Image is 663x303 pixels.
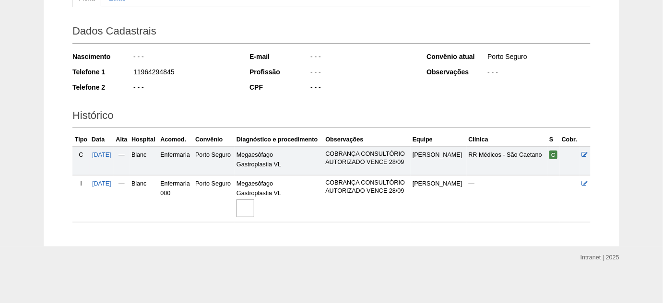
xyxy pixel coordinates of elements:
[130,133,158,147] th: Hospital
[92,180,111,187] a: [DATE]
[547,133,560,147] th: S
[193,133,235,147] th: Convênio
[72,22,591,44] h2: Dados Cadastrais
[411,175,467,222] td: [PERSON_NAME]
[426,52,486,61] div: Convênio atual
[92,151,111,158] a: [DATE]
[193,175,235,222] td: Porto Seguro
[114,133,130,147] th: Alta
[549,151,557,159] span: Confirmada
[309,82,414,94] div: - - -
[467,133,548,147] th: Clínica
[74,179,88,188] div: I
[132,82,237,94] div: - - -
[467,175,548,222] td: —
[411,133,467,147] th: Equipe
[158,146,193,175] td: Enfermaria
[193,146,235,175] td: Porto Seguro
[323,133,411,147] th: Observações
[158,175,193,222] td: Enfermaria 000
[235,146,323,175] td: Megaesôfago Gastroplastia VL
[235,133,323,147] th: Diagnóstico e procedimento
[130,175,158,222] td: Blanc
[467,146,548,175] td: RR Médicos - São Caetano
[72,82,132,92] div: Telefone 2
[132,67,237,79] div: 11964294845
[74,150,88,160] div: C
[309,52,414,64] div: - - -
[325,179,409,195] p: COBRANÇA CONSULTÓRIO AUTORIZADO VENCE 28/09
[411,146,467,175] td: [PERSON_NAME]
[72,52,132,61] div: Nascimento
[90,133,114,147] th: Data
[114,175,130,222] td: —
[249,52,309,61] div: E-mail
[486,67,591,79] div: - - -
[486,52,591,64] div: Porto Seguro
[72,67,132,77] div: Telefone 1
[235,175,323,222] td: Megaesôfago Gastroplastia VL
[580,253,619,262] div: Intranet | 2025
[72,106,591,128] h2: Histórico
[72,133,90,147] th: Tipo
[132,52,237,64] div: - - -
[249,82,309,92] div: CPF
[158,133,193,147] th: Acomod.
[249,67,309,77] div: Profissão
[130,146,158,175] td: Blanc
[426,67,486,77] div: Observações
[560,133,580,147] th: Cobr.
[325,150,409,166] p: COBRANÇA CONSULTÓRIO AUTORIZADO VENCE 28/09
[309,67,414,79] div: - - -
[114,146,130,175] td: —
